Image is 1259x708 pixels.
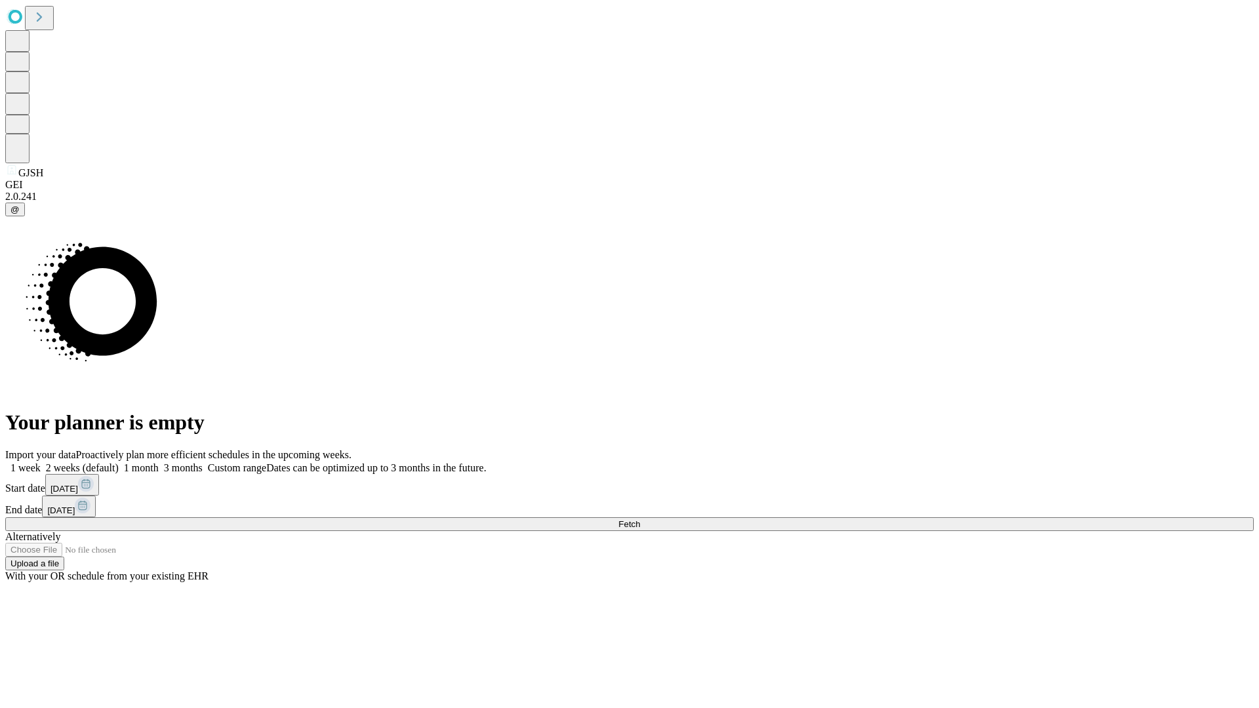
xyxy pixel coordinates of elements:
span: Fetch [618,519,640,529]
button: [DATE] [42,496,96,517]
span: 1 week [10,462,41,473]
span: Alternatively [5,531,60,542]
span: 1 month [124,462,159,473]
span: GJSH [18,167,43,178]
button: Fetch [5,517,1254,531]
button: Upload a file [5,557,64,570]
span: 3 months [164,462,203,473]
span: @ [10,205,20,214]
button: [DATE] [45,474,99,496]
span: With your OR schedule from your existing EHR [5,570,209,581]
span: [DATE] [50,484,78,494]
span: Import your data [5,449,76,460]
div: Start date [5,474,1254,496]
div: End date [5,496,1254,517]
h1: Your planner is empty [5,410,1254,435]
span: Proactively plan more efficient schedules in the upcoming weeks. [76,449,351,460]
span: Dates can be optimized up to 3 months in the future. [266,462,486,473]
div: 2.0.241 [5,191,1254,203]
span: 2 weeks (default) [46,462,119,473]
span: [DATE] [47,505,75,515]
button: @ [5,203,25,216]
div: GEI [5,179,1254,191]
span: Custom range [208,462,266,473]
